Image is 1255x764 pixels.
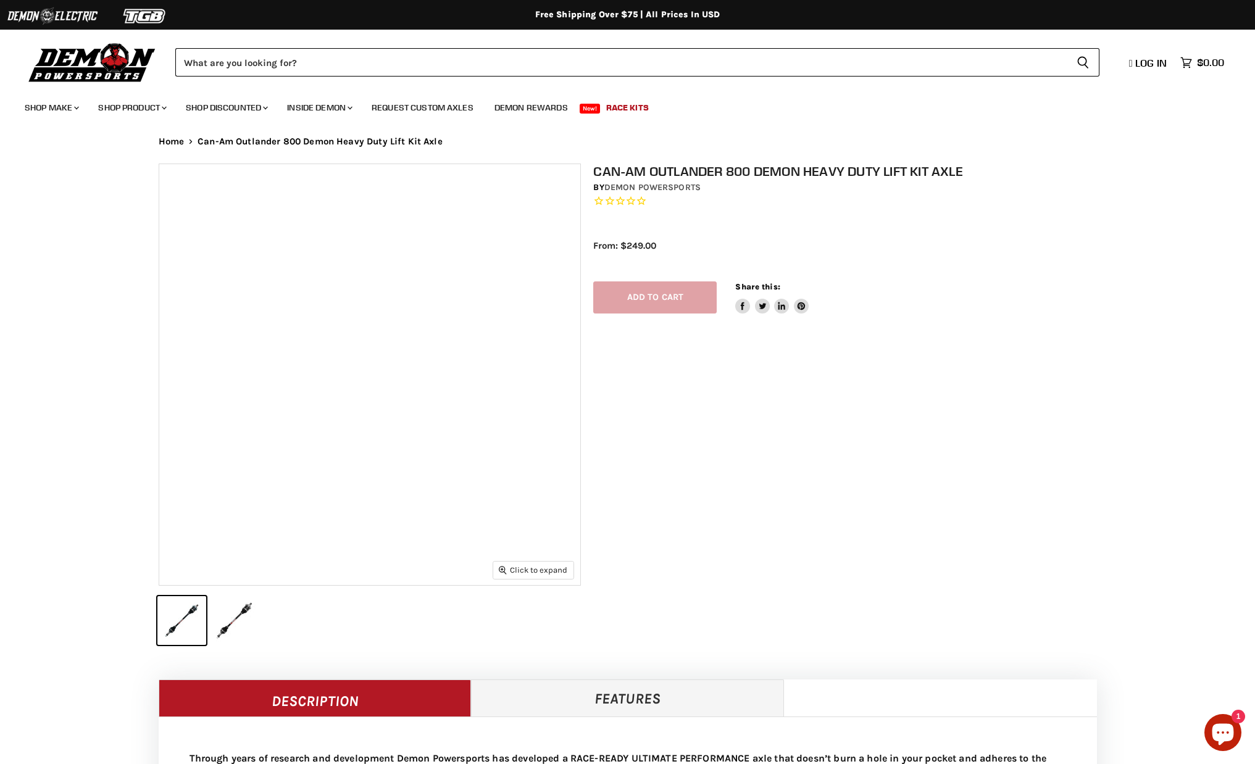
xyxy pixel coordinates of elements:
span: From: $249.00 [593,240,656,251]
span: Can-Am Outlander 800 Demon Heavy Duty Lift Kit Axle [198,136,443,147]
span: New! [580,104,601,114]
a: Shop Make [15,95,86,120]
a: Request Custom Axles [362,95,483,120]
div: Free Shipping Over $75 | All Prices In USD [134,9,1122,20]
button: Search [1067,48,1099,77]
span: Click to expand [499,565,567,575]
a: Shop Discounted [177,95,275,120]
a: Demon Powersports [604,182,701,193]
input: Search [175,48,1067,77]
nav: Breadcrumbs [134,136,1122,147]
form: Product [175,48,1099,77]
img: TGB Logo 2 [99,4,191,28]
span: Share this: [735,282,780,291]
a: Shop Product [89,95,174,120]
img: Demon Electric Logo 2 [6,4,99,28]
div: by [593,181,1109,194]
button: IMAGE thumbnail [210,596,259,645]
a: Log in [1124,57,1174,69]
img: Demon Powersports [25,40,160,84]
a: Race Kits [597,95,658,120]
span: $0.00 [1197,57,1224,69]
inbox-online-store-chat: Shopify online store chat [1201,714,1245,754]
button: Click to expand [493,562,573,578]
ul: Main menu [15,90,1221,120]
a: Features [471,679,784,716]
a: Demon Rewards [485,95,577,120]
h1: Can-Am Outlander 800 Demon Heavy Duty Lift Kit Axle [593,164,1109,179]
a: Description [159,679,472,716]
aside: Share this: [735,281,809,314]
a: Home [159,136,185,147]
a: Inside Demon [278,95,360,120]
a: $0.00 [1174,54,1230,72]
button: IMAGE thumbnail [157,596,206,645]
span: Rated 0.0 out of 5 stars 0 reviews [593,195,1109,208]
span: Log in [1135,57,1167,69]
